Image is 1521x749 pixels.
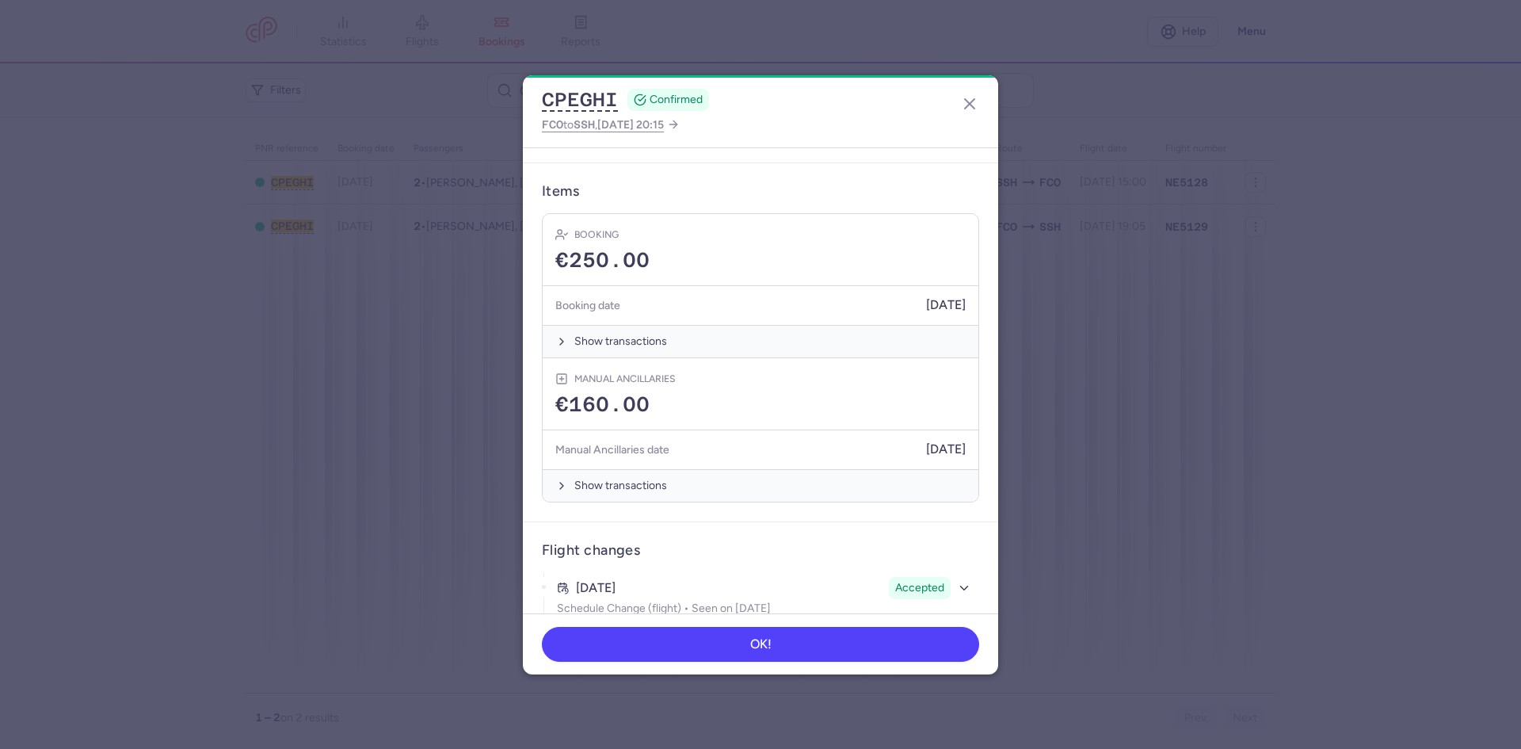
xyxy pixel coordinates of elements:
p: Schedule Change (flight) • Seen on [DATE] [557,602,974,615]
span: FCO [542,118,563,131]
time: [DATE] [576,581,616,595]
span: [DATE] 20:15 [597,118,664,132]
span: SSH [574,118,595,131]
span: €160.00 [555,393,650,417]
span: CONFIRMED [650,92,703,108]
span: to , [542,115,664,135]
div: Booking€250.00 [543,214,978,286]
h5: Booking date [555,296,620,315]
h3: Items [542,182,579,201]
h5: Manual Ancillaries date [555,440,669,460]
button: Show transactions [543,325,978,357]
span: Accepted [895,580,944,596]
div: Manual Ancillaries€160.00 [543,358,978,430]
button: CPEGHI [542,88,618,112]
h4: Booking [574,227,619,243]
span: OK! [750,637,772,652]
span: [DATE] [926,298,966,312]
button: Show transactions [543,469,978,502]
span: [DATE] [926,442,966,457]
a: FCOtoSSH,[DATE] 20:15 [542,115,680,135]
h3: Flight changes [542,541,640,560]
span: €250.00 [555,249,650,273]
button: OK! [542,627,979,662]
h4: Manual Ancillaries [574,371,676,387]
button: [DATE]AcceptedSchedule Change (flight) • Seen on [DATE] [552,572,979,620]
